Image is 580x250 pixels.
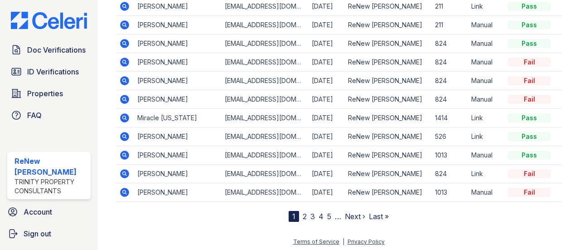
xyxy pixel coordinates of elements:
[468,34,504,53] td: Manual
[221,127,308,146] td: [EMAIL_ADDRESS][DOMAIN_NAME]
[468,109,504,127] td: Link
[308,165,344,183] td: [DATE]
[344,53,431,72] td: ReNew [PERSON_NAME]
[507,58,551,67] div: Fail
[344,146,431,165] td: ReNew [PERSON_NAME]
[134,53,221,72] td: [PERSON_NAME]
[221,72,308,90] td: [EMAIL_ADDRESS][DOMAIN_NAME]
[221,34,308,53] td: [EMAIL_ADDRESS][DOMAIN_NAME]
[24,228,51,239] span: Sign out
[507,20,551,29] div: Pass
[289,211,299,222] div: 1
[344,72,431,90] td: ReNew [PERSON_NAME]
[319,212,324,221] a: 4
[468,127,504,146] td: Link
[343,238,344,245] div: |
[7,84,91,103] a: Properties
[468,16,504,34] td: Manual
[14,156,87,177] div: ReNew [PERSON_NAME]
[431,146,468,165] td: 1013
[468,53,504,72] td: Manual
[431,90,468,109] td: 824
[344,34,431,53] td: ReNew [PERSON_NAME]
[344,16,431,34] td: ReNew [PERSON_NAME]
[221,146,308,165] td: [EMAIL_ADDRESS][DOMAIN_NAME]
[221,90,308,109] td: [EMAIL_ADDRESS][DOMAIN_NAME]
[507,151,551,160] div: Pass
[4,12,94,29] img: CE_Logo_Blue-a8612792a0a2168367f1c8372b55b34899dd931a85d93a1a3d3e32e68fde9ad4.png
[134,90,221,109] td: [PERSON_NAME]
[507,132,551,141] div: Pass
[468,90,504,109] td: Manual
[431,16,468,34] td: 211
[308,72,344,90] td: [DATE]
[134,16,221,34] td: [PERSON_NAME]
[134,109,221,127] td: Miracle [US_STATE]
[507,95,551,104] div: Fail
[308,16,344,34] td: [DATE]
[134,165,221,183] td: [PERSON_NAME]
[348,238,385,245] a: Privacy Policy
[308,183,344,202] td: [DATE]
[27,66,79,77] span: ID Verifications
[221,183,308,202] td: [EMAIL_ADDRESS][DOMAIN_NAME]
[27,88,63,99] span: Properties
[308,34,344,53] td: [DATE]
[134,183,221,202] td: [PERSON_NAME]
[27,110,42,121] span: FAQ
[344,183,431,202] td: ReNew [PERSON_NAME]
[507,113,551,123] div: Pass
[310,212,315,221] a: 3
[14,177,87,196] div: Trinity Property Consultants
[293,238,339,245] a: Terms of Service
[221,53,308,72] td: [EMAIL_ADDRESS][DOMAIN_NAME]
[468,146,504,165] td: Manual
[431,34,468,53] td: 824
[468,183,504,202] td: Manual
[134,34,221,53] td: [PERSON_NAME]
[24,206,52,217] span: Account
[468,165,504,183] td: Link
[308,53,344,72] td: [DATE]
[344,90,431,109] td: ReNew [PERSON_NAME]
[507,39,551,48] div: Pass
[507,76,551,85] div: Fail
[431,165,468,183] td: 824
[7,106,91,124] a: FAQ
[507,188,551,197] div: Fail
[7,41,91,59] a: Doc Verifications
[134,72,221,90] td: [PERSON_NAME]
[344,109,431,127] td: ReNew [PERSON_NAME]
[507,2,551,11] div: Pass
[431,72,468,90] td: 824
[134,127,221,146] td: [PERSON_NAME]
[27,44,86,55] span: Doc Verifications
[369,212,389,221] a: Last »
[4,203,94,221] a: Account
[221,16,308,34] td: [EMAIL_ADDRESS][DOMAIN_NAME]
[344,127,431,146] td: ReNew [PERSON_NAME]
[308,90,344,109] td: [DATE]
[327,212,331,221] a: 5
[344,165,431,183] td: ReNew [PERSON_NAME]
[308,109,344,127] td: [DATE]
[308,127,344,146] td: [DATE]
[431,127,468,146] td: 526
[345,212,365,221] a: Next ›
[468,72,504,90] td: Manual
[431,109,468,127] td: 1414
[221,109,308,127] td: [EMAIL_ADDRESS][DOMAIN_NAME]
[308,146,344,165] td: [DATE]
[7,63,91,81] a: ID Verifications
[134,146,221,165] td: [PERSON_NAME]
[303,212,307,221] a: 2
[507,169,551,178] div: Fail
[4,225,94,243] a: Sign out
[335,211,341,222] span: …
[431,183,468,202] td: 1013
[431,53,468,72] td: 824
[221,165,308,183] td: [EMAIL_ADDRESS][DOMAIN_NAME]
